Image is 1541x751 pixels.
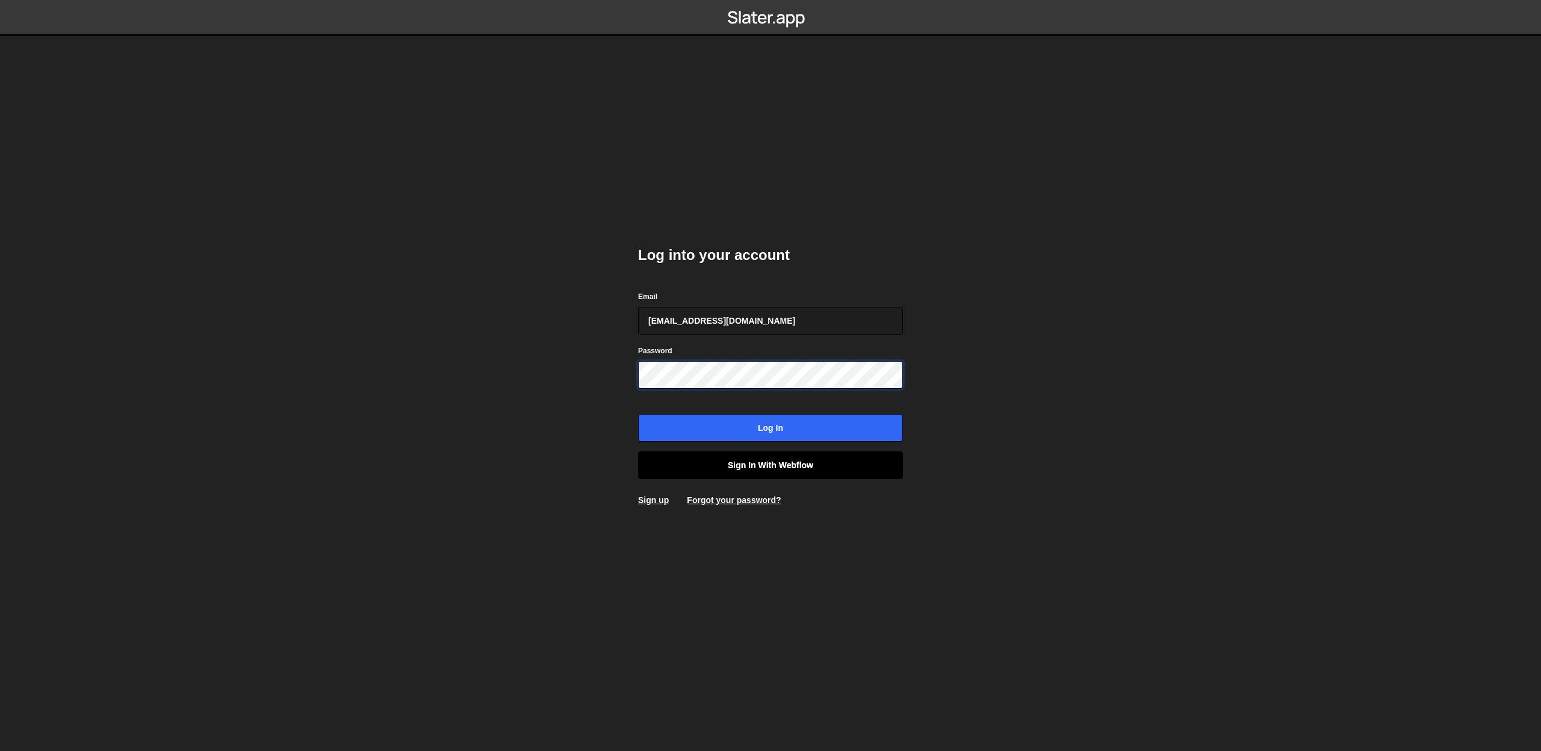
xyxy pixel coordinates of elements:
[687,495,781,505] a: Forgot your password?
[638,451,903,479] a: Sign in with Webflow
[638,345,672,357] label: Password
[638,495,669,505] a: Sign up
[638,291,657,303] label: Email
[638,246,903,265] h2: Log into your account
[638,414,903,442] input: Log in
